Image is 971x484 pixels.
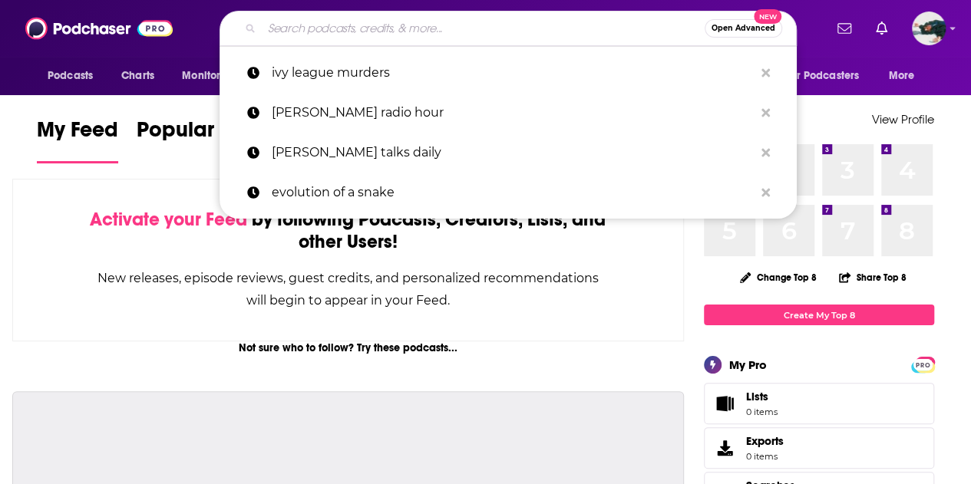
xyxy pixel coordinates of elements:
[831,15,857,41] a: Show notifications dropdown
[878,61,934,91] button: open menu
[90,209,606,253] div: by following Podcasts, Creators, Lists, and other Users!
[25,14,173,43] img: Podchaser - Follow, Share and Rate Podcasts
[912,12,946,45] span: Logged in as fsg.publicity
[912,12,946,45] button: Show profile menu
[729,357,767,372] div: My Pro
[37,61,113,91] button: open menu
[746,434,784,448] span: Exports
[704,383,934,424] a: Lists
[272,53,754,93] p: ivy league murders
[272,93,754,133] p: ted radio hour
[709,393,740,414] span: Lists
[705,19,782,38] button: Open AdvancedNew
[137,117,267,152] span: Popular Feed
[731,268,826,287] button: Change Top 8
[220,173,797,212] a: evolution of a snake
[746,390,778,403] span: Lists
[111,61,163,91] a: Charts
[838,262,907,292] button: Share Top 8
[746,407,778,417] span: 0 items
[913,359,932,370] span: PRO
[90,267,606,311] div: New releases, episode reviews, guest credits, and personalized recommendations will begin to appe...
[48,65,93,87] span: Podcasts
[272,133,754,173] p: ted talks daily
[272,173,754,212] p: evolution of a snake
[870,15,893,41] a: Show notifications dropdown
[220,93,797,133] a: [PERSON_NAME] radio hour
[262,16,705,41] input: Search podcasts, credits, & more...
[220,11,797,46] div: Search podcasts, credits, & more...
[704,427,934,469] a: Exports
[171,61,256,91] button: open menu
[137,117,267,163] a: Popular Feed
[121,65,154,87] span: Charts
[872,112,934,127] a: View Profile
[889,65,915,87] span: More
[182,65,236,87] span: Monitoring
[12,341,684,354] div: Not sure who to follow? Try these podcasts...
[37,117,118,152] span: My Feed
[775,61,881,91] button: open menu
[90,208,247,231] span: Activate your Feed
[704,305,934,325] a: Create My Top 8
[746,390,768,403] span: Lists
[220,133,797,173] a: [PERSON_NAME] talks daily
[220,53,797,93] a: ivy league murders
[785,65,859,87] span: For Podcasters
[709,437,740,459] span: Exports
[712,25,775,32] span: Open Advanced
[754,9,781,24] span: New
[912,12,946,45] img: User Profile
[37,117,118,163] a: My Feed
[746,451,784,462] span: 0 items
[913,358,932,370] a: PRO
